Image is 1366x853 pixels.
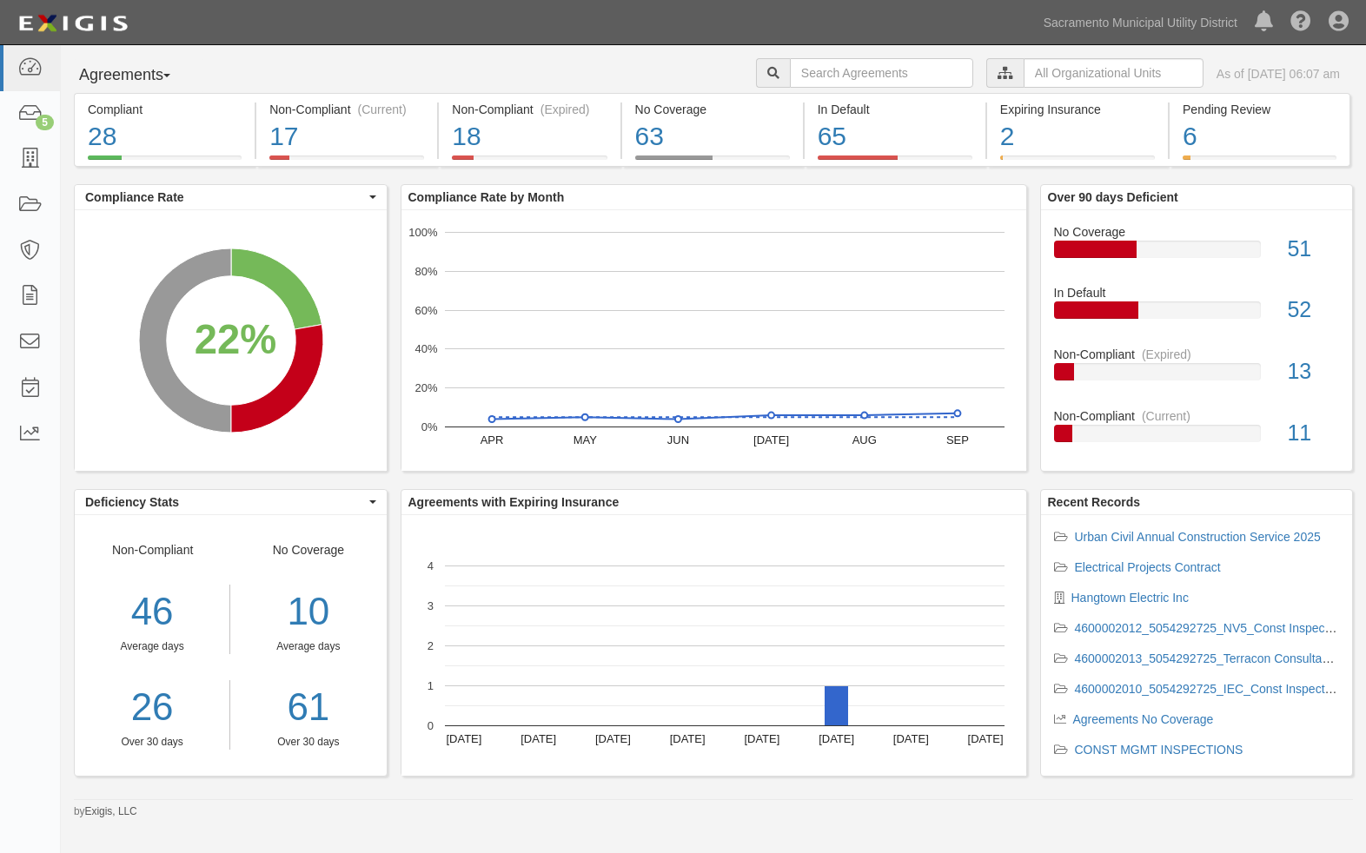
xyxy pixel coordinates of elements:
span: Compliance Rate [85,188,365,206]
text: JUN [666,433,688,446]
a: Non-Compliant(Current)17 [256,155,437,169]
button: Deficiency Stats [75,490,387,514]
svg: A chart. [401,210,1026,471]
div: Compliant [88,101,242,118]
text: 40% [414,342,437,355]
text: [DATE] [892,732,928,745]
text: 80% [414,265,437,278]
span: Deficiency Stats [85,493,365,511]
div: 22% [195,310,276,368]
text: APR [480,433,503,446]
img: logo-5460c22ac91f19d4615b14bd174203de0afe785f0fc80cf4dbbc73dc1793850b.png [13,8,133,39]
div: 11 [1274,418,1352,449]
div: 51 [1274,234,1352,265]
div: Expiring Insurance [1000,101,1155,118]
div: 2 [1000,118,1155,155]
a: In Default52 [1054,284,1340,346]
text: AUG [852,433,876,446]
text: [DATE] [967,732,1003,745]
div: As of [DATE] 06:07 am [1217,65,1340,83]
div: No Coverage [635,101,790,118]
div: Non-Compliant (Current) [269,101,424,118]
div: (Current) [358,101,407,118]
b: Compliance Rate by Month [408,190,565,204]
text: 20% [414,381,437,394]
div: 18 [452,118,607,155]
a: Urban Civil Annual Construction Service 2025 [1075,530,1321,544]
div: In Default [818,101,972,118]
text: [DATE] [594,732,630,745]
text: 1 [427,679,433,692]
a: No Coverage51 [1054,223,1340,285]
a: Non-Compliant(Current)11 [1054,407,1340,456]
div: 10 [243,585,373,639]
a: 26 [75,680,229,735]
text: SEP [945,433,968,446]
i: Help Center - Complianz [1290,12,1311,33]
text: [DATE] [446,732,481,745]
svg: A chart. [401,515,1026,776]
input: All Organizational Units [1024,58,1204,88]
div: Non-Compliant [1041,346,1353,363]
div: 13 [1274,356,1352,387]
text: 100% [408,226,438,239]
div: Non-Compliant [75,541,230,750]
div: Average days [75,639,229,654]
small: by [74,804,137,819]
text: 0 [427,719,433,732]
text: 60% [414,303,437,316]
div: 52 [1274,294,1352,326]
a: No Coverage63 [622,155,803,169]
div: 6 [1183,118,1336,155]
a: Compliant28 [74,155,255,169]
text: [DATE] [521,732,556,745]
div: Over 30 days [243,735,373,750]
a: Expiring Insurance2 [987,155,1168,169]
text: [DATE] [744,732,779,745]
b: Recent Records [1048,495,1141,509]
div: (Expired) [540,101,590,118]
div: Non-Compliant [1041,407,1353,425]
b: Agreements with Expiring Insurance [408,495,620,509]
text: [DATE] [819,732,854,745]
div: Over 30 days [75,735,229,750]
text: MAY [573,433,597,446]
button: Agreements [74,58,204,93]
a: Hangtown Electric Inc [1071,591,1189,605]
a: Non-Compliant(Expired)13 [1054,346,1340,407]
button: Compliance Rate [75,185,387,209]
div: 46 [75,585,229,639]
div: (Expired) [1142,346,1191,363]
div: 17 [269,118,424,155]
text: 0% [421,420,437,433]
a: CONST MGMT INSPECTIONS [1075,743,1243,757]
a: Agreements No Coverage [1073,712,1214,726]
b: Over 90 days Deficient [1048,190,1178,204]
a: Electrical Projects Contract [1075,560,1221,574]
text: 3 [427,599,433,612]
div: Pending Review [1183,101,1336,118]
div: In Default [1041,284,1353,301]
input: Search Agreements [790,58,973,88]
div: No Coverage [1041,223,1353,241]
div: 5 [36,115,54,130]
div: No Coverage [230,541,386,750]
a: Non-Compliant(Expired)18 [439,155,620,169]
a: 61 [243,680,373,735]
div: 28 [88,118,242,155]
text: [DATE] [753,433,789,446]
div: 65 [818,118,972,155]
div: 63 [635,118,790,155]
a: In Default65 [805,155,985,169]
div: Average days [243,639,373,654]
div: Non-Compliant (Expired) [452,101,607,118]
svg: A chart. [75,210,387,471]
a: Exigis, LLC [85,805,137,817]
a: Pending Review6 [1170,155,1350,169]
text: 2 [427,639,433,652]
